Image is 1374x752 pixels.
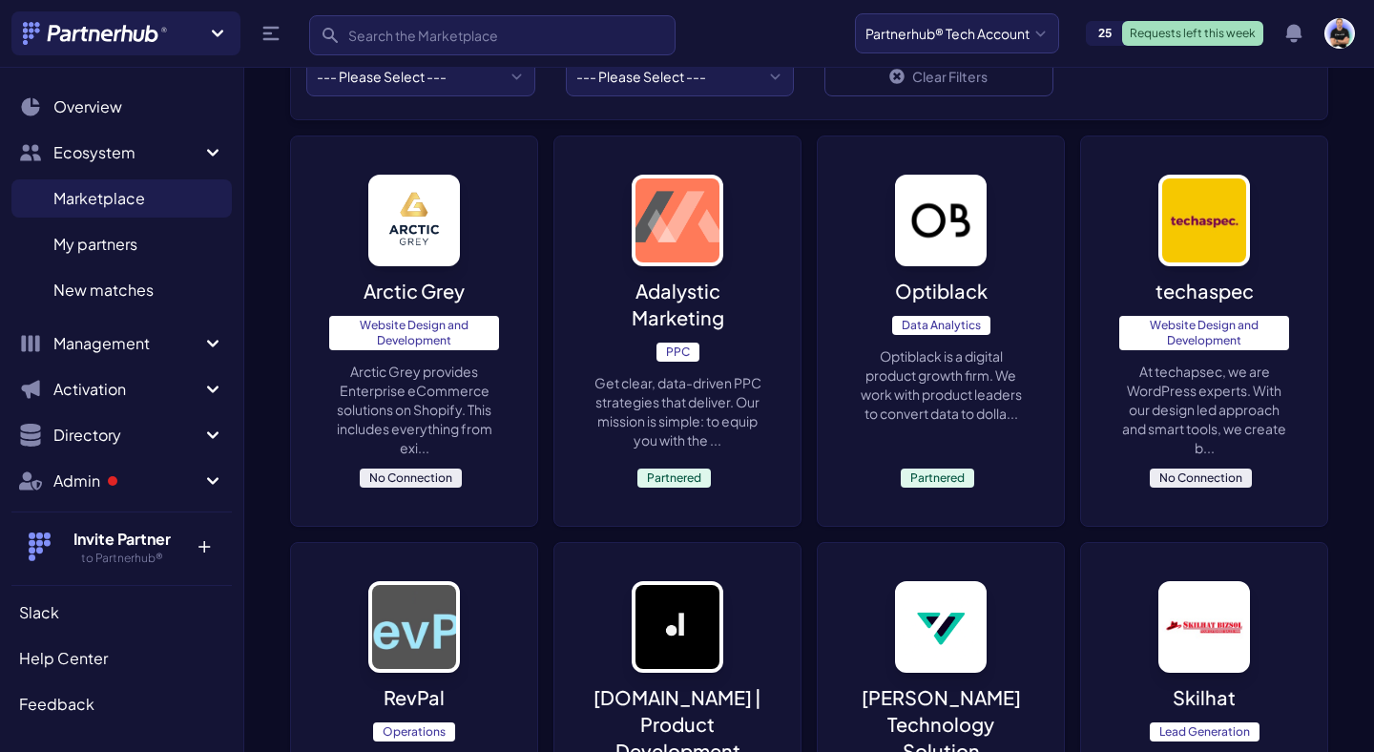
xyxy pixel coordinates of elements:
[1173,684,1236,711] p: Skilhat
[895,581,987,673] img: image_alt
[1122,21,1263,46] p: Requests left this week
[329,316,499,350] span: Website Design and Development
[11,370,232,408] button: Activation
[19,647,108,670] span: Help Center
[53,233,137,256] span: My partners
[53,378,201,401] span: Activation
[183,528,224,558] p: +
[19,601,59,624] span: Slack
[1150,469,1252,488] span: No Connection
[368,175,460,266] img: image_alt
[53,470,201,492] span: Admin
[892,316,990,335] span: Data Analytics
[11,594,232,632] a: Slack
[632,581,723,673] img: image_alt
[1086,21,1263,46] a: 25Requests left this week
[11,88,232,126] a: Overview
[360,469,462,488] span: No Connection
[656,343,699,362] span: PPC
[1119,316,1289,350] span: Website Design and Development
[53,141,201,164] span: Ecosystem
[19,693,94,716] span: Feedback
[329,362,499,457] p: Arctic Grey provides Enterprise eCommerce solutions on Shopify. This includes everything from exi...
[1158,581,1250,673] img: image_alt
[364,278,465,304] p: Arctic Grey
[309,15,676,55] input: Search the Marketplace
[1155,278,1254,304] p: techaspec
[23,22,169,45] img: Partnerhub® Logo
[53,424,201,447] span: Directory
[1158,175,1250,266] img: image_alt
[1087,22,1123,45] span: 25
[637,469,711,488] span: Partnered
[593,278,762,331] p: Adalystic Marketing
[53,332,201,355] span: Management
[593,373,762,449] p: Get clear, data-driven PPC strategies that deliver. Our mission is simple: to equip you with the ...
[11,225,232,263] a: My partners
[368,581,460,673] img: image_alt
[11,271,232,309] a: New matches
[1080,136,1328,527] a: image_alt techaspecWebsite Design and DevelopmentAt techapsec, we are WordPress experts. With our...
[895,278,988,304] p: Optiblack
[290,136,538,527] a: image_alt Arctic GreyWebsite Design and DevelopmentArctic Grey provides Enterprise eCommerce solu...
[824,56,1053,96] a: Clear Filters
[895,175,987,266] img: image_alt
[901,469,974,488] span: Partnered
[373,722,455,742] span: Operations
[53,279,154,302] span: New matches
[11,639,232,678] a: Help Center
[11,462,232,500] button: Admin
[53,95,122,118] span: Overview
[1119,362,1289,457] p: At techapsec, we are WordPress experts. With our design led approach and smart tools, we create b...
[11,324,232,363] button: Management
[384,684,445,711] p: RevPal
[553,136,801,527] a: image_alt Adalystic MarketingPPCGet clear, data-driven PPC strategies that deliver. Our mission i...
[11,685,232,723] a: Feedback
[856,346,1026,423] p: Optiblack is a digital product growth firm. We work with product leaders to convert data to dolla...
[53,187,145,210] span: Marketplace
[11,416,232,454] button: Directory
[11,134,232,172] button: Ecosystem
[1150,722,1259,742] span: Lead Generation
[60,551,183,566] h5: to Partnerhub®
[1324,18,1355,49] img: user photo
[11,512,232,581] button: Invite Partner to Partnerhub® +
[817,136,1065,527] a: image_alt OptiblackData AnalyticsOptiblack is a digital product growth firm. We work with product...
[60,528,183,551] h4: Invite Partner
[632,175,723,266] img: image_alt
[11,179,232,218] a: Marketplace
